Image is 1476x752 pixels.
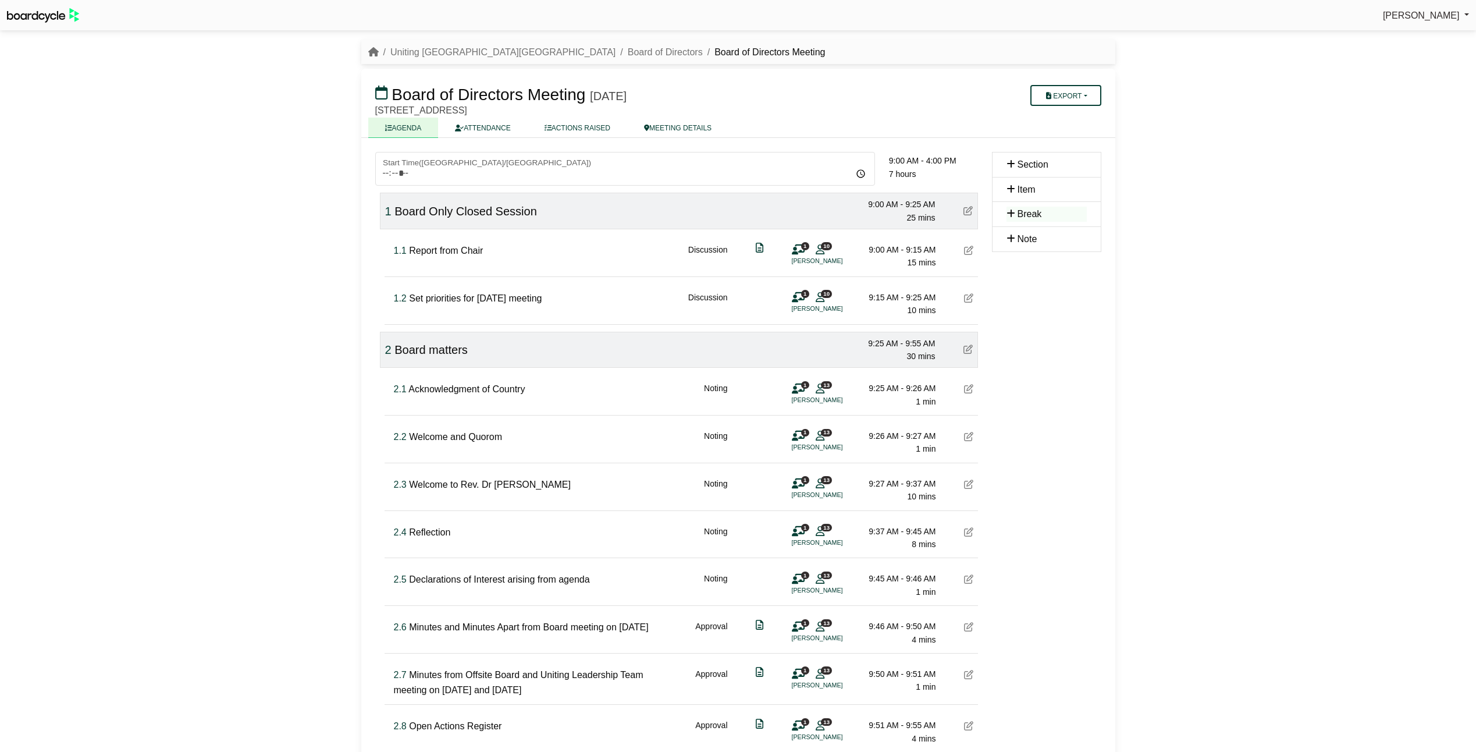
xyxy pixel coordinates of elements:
[390,47,616,57] a: Uniting [GEOGRAPHIC_DATA][GEOGRAPHIC_DATA]
[912,540,936,549] span: 8 mins
[703,45,826,60] li: Board of Directors Meeting
[408,384,525,394] span: Acknowledgment of Country
[792,442,879,452] li: [PERSON_NAME]
[821,429,832,437] span: 13
[695,719,727,745] div: Approval
[916,397,936,406] span: 1 min
[821,619,832,627] span: 13
[1018,234,1037,244] span: Note
[821,476,832,484] span: 13
[528,118,627,138] a: ACTIONS RAISED
[801,666,809,674] span: 1
[855,668,936,680] div: 9:50 AM - 9:51 AM
[792,633,879,643] li: [PERSON_NAME]
[821,666,832,674] span: 13
[704,477,727,503] div: Noting
[1018,185,1036,194] span: Item
[906,352,935,361] span: 30 mins
[821,290,832,297] span: 10
[688,243,728,269] div: Discussion
[1018,209,1042,219] span: Break
[792,490,879,500] li: [PERSON_NAME]
[854,198,936,211] div: 9:00 AM - 9:25 AM
[394,721,407,731] span: Click to fine tune number
[7,8,79,23] img: BoardcycleBlackGreen-aaafeed430059cb809a45853b8cf6d952af9d84e6e89e1f1685b34bfd5cb7d64.svg
[801,718,809,726] span: 1
[907,306,936,315] span: 10 mins
[409,432,502,442] span: Welcome and Quorom
[821,242,832,250] span: 10
[855,525,936,538] div: 9:37 AM - 9:45 AM
[375,105,467,115] span: [STREET_ADDRESS]
[704,572,727,598] div: Noting
[916,587,936,597] span: 1 min
[704,382,727,408] div: Noting
[855,719,936,732] div: 9:51 AM - 9:55 AM
[628,47,703,57] a: Board of Directors
[368,118,439,138] a: AGENDA
[392,86,585,104] span: Board of Directors Meeting
[855,620,936,633] div: 9:46 AM - 9:50 AM
[409,480,571,489] span: Welcome to Rev. Dr [PERSON_NAME]
[801,572,809,579] span: 1
[912,635,936,644] span: 4 mins
[792,256,879,266] li: [PERSON_NAME]
[792,395,879,405] li: [PERSON_NAME]
[394,293,407,303] span: Click to fine tune number
[912,734,936,743] span: 4 mins
[792,586,879,595] li: [PERSON_NAME]
[821,572,832,579] span: 13
[821,524,832,531] span: 13
[394,246,407,256] span: Click to fine tune number
[385,343,392,356] span: Click to fine tune number
[855,477,936,490] div: 9:27 AM - 9:37 AM
[394,622,407,632] span: Click to fine tune number
[394,343,468,356] span: Board matters
[855,382,936,395] div: 9:25 AM - 9:26 AM
[889,154,978,167] div: 9:00 AM - 4:00 PM
[1030,85,1101,106] button: Export
[1383,10,1460,20] span: [PERSON_NAME]
[801,429,809,437] span: 1
[821,718,832,726] span: 13
[855,243,936,256] div: 9:00 AM - 9:15 AM
[394,480,407,489] span: Click to fine tune number
[906,213,935,222] span: 25 mins
[409,574,589,584] span: Declarations of Interest arising from agenda
[801,242,809,250] span: 1
[695,668,727,697] div: Approval
[792,304,879,314] li: [PERSON_NAME]
[409,527,450,537] span: Reflection
[792,732,879,742] li: [PERSON_NAME]
[1383,8,1469,23] a: [PERSON_NAME]
[627,118,728,138] a: MEETING DETAILS
[792,680,879,690] li: [PERSON_NAME]
[855,291,936,304] div: 9:15 AM - 9:25 AM
[916,444,936,453] span: 1 min
[907,492,936,501] span: 10 mins
[438,118,527,138] a: ATTENDANCE
[394,384,407,394] span: Click to fine tune number
[409,293,542,303] span: Set priorities for [DATE] meeting
[409,246,483,256] span: Report from Chair
[368,45,826,60] nav: breadcrumb
[695,620,727,646] div: Approval
[409,622,648,632] span: Minutes and Minutes Apart from Board meeting on [DATE]
[409,721,502,731] span: Open Actions Register
[394,432,407,442] span: Click to fine tune number
[394,527,407,537] span: Click to fine tune number
[855,572,936,585] div: 9:45 AM - 9:46 AM
[394,574,407,584] span: Click to fine tune number
[916,682,936,691] span: 1 min
[688,291,728,317] div: Discussion
[792,538,879,548] li: [PERSON_NAME]
[394,205,537,218] span: Board Only Closed Session
[801,290,809,297] span: 1
[704,525,727,551] div: Noting
[704,430,727,456] div: Noting
[801,619,809,627] span: 1
[1018,159,1048,169] span: Section
[801,381,809,389] span: 1
[821,381,832,389] span: 13
[855,430,936,442] div: 9:26 AM - 9:27 AM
